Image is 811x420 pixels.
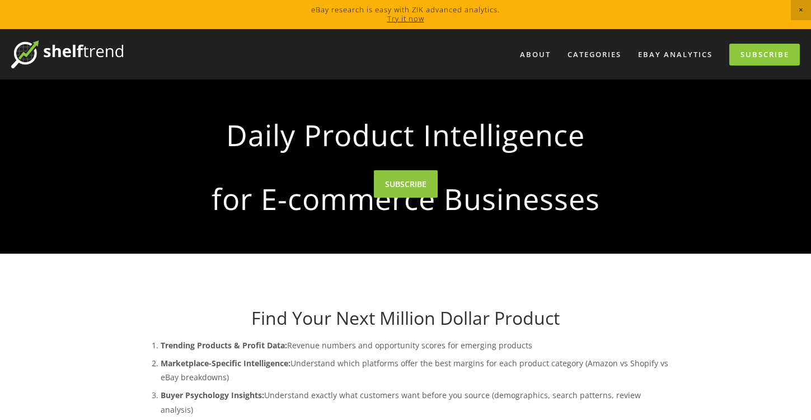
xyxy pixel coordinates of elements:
strong: Trending Products & Profit Data: [161,340,287,351]
a: eBay Analytics [631,45,720,64]
a: Subscribe [729,44,800,66]
a: About [513,45,558,64]
strong: for E-commerce Businesses [156,172,655,225]
strong: Buyer Psychology Insights: [161,390,264,400]
p: Understand exactly what customers want before you source (demographics, search patterns, review a... [161,388,673,416]
p: Revenue numbers and opportunity scores for emerging products [161,338,673,352]
strong: Marketplace-Specific Intelligence: [161,358,290,368]
div: Categories [560,45,629,64]
img: ShelfTrend [11,40,123,68]
a: SUBSCRIBE [374,170,438,198]
h1: Find Your Next Million Dollar Product [138,307,673,329]
a: Try it now [387,13,424,24]
strong: Daily Product Intelligence [156,109,655,161]
p: Understand which platforms offer the best margins for each product category (Amazon vs Shopify vs... [161,356,673,384]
